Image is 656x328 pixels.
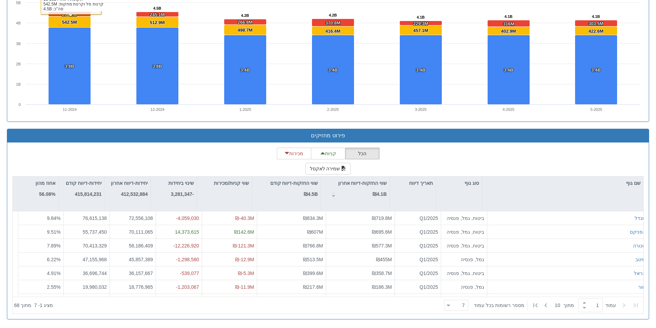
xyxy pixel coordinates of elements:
[21,228,61,235] div: 9.51 %
[66,215,107,222] div: 76,615,138
[501,29,516,34] tspan: 402.9M
[113,228,153,235] div: 70,111,065
[16,21,21,25] text: 4B
[66,228,107,235] div: 55,737,450
[153,6,161,10] tspan: 4.5B
[555,302,563,309] span: 10
[159,242,199,249] div: -12,226,920
[305,163,351,174] button: שמירה לאקסל
[150,20,165,25] tspan: 512.9M
[270,179,318,187] p: שווי החזקות-דיווח קודם
[66,256,107,263] div: 47,155,968
[398,242,438,249] div: Q1/2025
[239,107,251,112] text: 1-2025
[159,215,199,222] div: -4,059,030
[413,28,428,33] tspan: 457.1M
[65,6,73,10] tspan: 4.5B
[66,242,107,249] div: 70,413,329
[111,179,148,187] p: יחידות-דיווח אחרון
[503,21,514,27] tspan: 316M
[307,229,323,234] span: ₪607M
[159,269,199,276] div: -539,077
[75,191,102,197] strong: 415,814,231
[62,20,77,25] tspan: 542.5M
[376,256,392,262] span: ₪455M
[303,256,323,262] span: ₪513.5M
[35,179,55,187] p: אחוז מהון
[441,298,642,313] div: ‏ מתוך
[197,177,252,190] div: שווי קניות/מכירות
[66,269,107,276] div: 36,696,744
[113,242,153,249] div: 58,186,409
[303,270,323,276] span: ₪399.6M
[592,14,600,19] tspan: 4.1B
[398,215,438,222] div: Q1/2025
[417,15,425,19] tspan: 4.1B
[303,215,323,221] span: ₪834.3M
[436,177,482,190] div: סוג גוף
[372,284,392,289] span: ₪186.3M
[398,269,438,276] div: Q1/2025
[413,21,428,26] tspan: 229.3M
[21,283,61,290] div: 2.55 %
[635,256,646,263] div: מיטב
[503,107,514,112] text: 4-2025
[16,42,21,46] text: 3B
[14,298,53,313] div: ‏מציג 1 - 7 ‏ מתוך 68
[634,269,646,276] button: הראל
[12,133,644,139] h3: פירוט מחזיקים
[304,191,318,197] strong: ₪4.5B
[630,228,646,235] div: הפניקס
[62,12,77,17] tspan: 206.2M
[240,67,250,73] tspan: 3.4B
[159,256,199,263] div: -1,298,580
[311,148,345,159] button: קניות
[444,228,484,235] div: ביטוח, גמל, פנסיה
[21,242,61,249] div: 7.89 %
[113,269,153,276] div: 36,157,667
[416,67,425,73] tspan: 3.4B
[474,302,524,309] span: ‏מספר רשומות בכל עמוד
[444,283,484,290] div: גמל, פנסיה
[234,229,254,234] span: ₪142.6M
[238,28,252,33] tspan: 498.7M
[39,191,55,197] strong: 56.08%
[638,283,646,290] button: מור
[591,67,601,73] tspan: 3.4B
[372,270,392,276] span: ₪358.7M
[150,12,165,17] tspan: 245.1M
[241,13,249,18] tspan: 4.2B
[113,283,153,290] div: 18,776,965
[171,191,194,197] strong: -3,281,347
[590,107,602,112] text: 5-2025
[589,21,603,26] tspan: 303.5M
[482,177,643,190] div: שם גוף
[372,229,392,234] span: ₪695.6M
[345,148,379,159] button: הכל
[235,215,254,221] span: ₪-40.3M
[325,20,340,25] tspan: 370.8M
[159,283,199,290] div: -1,203,067
[238,20,252,25] tspan: 266.8M
[635,215,646,222] button: מגדל
[113,215,153,222] div: 72,556,108
[235,284,254,289] span: ₪-11.9M
[398,228,438,235] div: Q1/2025
[398,283,438,290] div: Q1/2025
[633,242,646,249] button: מנורה
[21,269,61,276] div: 4.91 %
[21,215,61,222] div: 9.84 %
[63,107,76,112] text: 11-2024
[21,256,61,263] div: 6.22 %
[16,82,21,86] text: 1B
[66,283,107,290] div: 19,980,032
[605,302,616,309] span: ‏עמוד
[113,256,153,263] div: 45,857,389
[277,148,311,159] button: מכירות
[415,107,427,112] text: 3-2025
[444,215,484,222] div: ביטוח, גמל, פנסיה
